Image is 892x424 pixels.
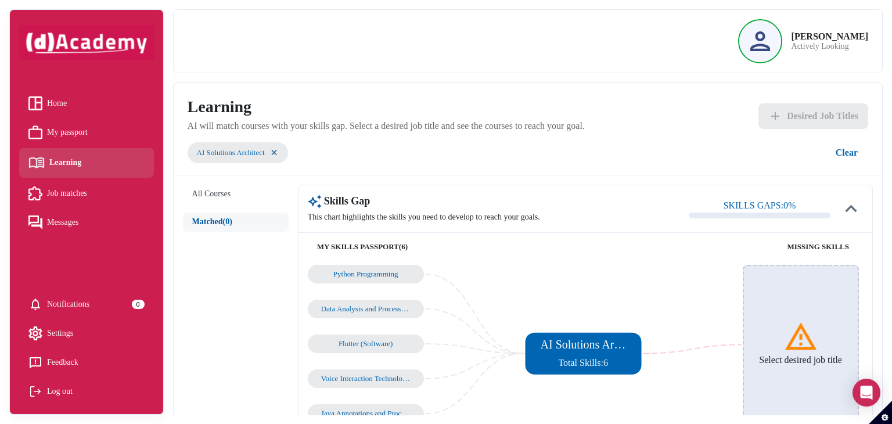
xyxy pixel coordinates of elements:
button: Matched(0) [183,213,289,232]
img: setting [28,326,42,340]
g: Edge from 3 to 5 [425,354,524,379]
img: Job matches icon [28,186,42,200]
button: Clear [825,140,868,166]
g: Edge from 0 to 5 [425,274,524,354]
button: Set cookie preferences [869,401,892,424]
div: Skills Gap [308,195,540,209]
div: 0 [132,300,145,309]
div: SKILLS GAPS: 0 % [724,199,796,213]
div: Java Annotations and Processing [321,409,411,418]
span: Notifications [47,296,89,313]
img: AI Course Suggestion [308,195,322,209]
button: Add desired job titles [758,103,868,129]
a: Learning iconLearning [28,153,145,173]
a: Home iconHome [28,95,145,112]
a: Feedback [28,354,145,371]
h5: MY SKILLS PASSPORT (6) [317,242,583,251]
g: Edge from 4 to 5 [425,354,524,414]
p: AI will match courses with your skills gap. Select a desired job title and see the courses to rea... [188,119,585,133]
div: Open Intercom Messenger [853,379,880,407]
h5: MISSING SKILLS [583,242,849,251]
img: Learning icon [28,153,45,173]
div: Flutter (Software) [321,339,411,348]
img: dAcademy [19,25,154,60]
h5: AI Solutions Architect [541,337,626,351]
img: feedback [28,355,42,369]
span: Desired Job Titles [787,109,858,123]
div: [PERSON_NAME] [792,31,868,42]
img: setting [28,297,42,311]
img: add icon [768,109,782,123]
div: Voice Interaction Technologies [321,374,411,383]
g: Edge from 1 to 5 [425,309,524,354]
div: Feedback [47,354,78,371]
img: Messages icon [28,215,42,229]
div: AI Solutions Architect [197,147,265,159]
span: Total Skills: 6 [558,358,608,368]
span: Learning [49,154,81,171]
button: All Courses [183,185,289,204]
span: Home [47,95,67,112]
span: Settings [47,325,73,342]
span: My passport [47,124,88,141]
div: Python Programming [321,270,411,279]
img: ... [269,148,279,157]
img: My passport icon [28,125,42,139]
span: Job matches [47,185,87,202]
h3: Learning [188,97,585,117]
a: My passport iconMy passport [28,124,145,141]
g: Edge from 2 to 5 [425,344,524,354]
div: Log out [47,383,73,400]
div: This chart highlights the skills you need to develop to reach your goals. [308,211,540,223]
div: Data Analysis and Processing Techniques [321,304,411,314]
p: Actively Looking [792,42,868,52]
img: Profile [750,31,770,51]
img: Home icon [28,96,42,110]
g: Edge from 5 to 6 [643,345,742,354]
span: Messages [47,214,78,231]
a: Job matches iconJob matches [28,185,145,202]
img: Log out [28,385,42,398]
img: icon [840,197,863,220]
a: Messages iconMessages [28,214,145,231]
